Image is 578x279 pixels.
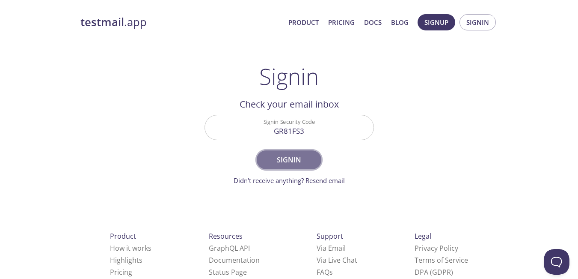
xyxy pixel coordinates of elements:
span: s [329,267,333,277]
button: Signup [418,14,455,30]
span: Signin [466,17,489,28]
span: Legal [415,231,431,241]
a: Via Live Chat [317,255,357,265]
h2: Check your email inbox [205,97,374,111]
a: Privacy Policy [415,243,458,253]
span: Support [317,231,343,241]
iframe: Help Scout Beacon - Open [544,249,569,275]
a: Highlights [110,255,142,265]
a: GraphQL API [209,243,250,253]
a: Pricing [328,17,355,28]
a: Documentation [209,255,260,265]
h1: Signin [259,63,319,89]
a: Didn't receive anything? Resend email [234,176,345,185]
span: Signin [266,154,311,166]
button: Signin [257,150,321,169]
a: Pricing [110,267,132,277]
a: Product [288,17,319,28]
span: Resources [209,231,243,241]
button: Signin [459,14,496,30]
a: Status Page [209,267,247,277]
a: How it works [110,243,151,253]
a: Terms of Service [415,255,468,265]
a: FAQ [317,267,333,277]
a: Docs [364,17,382,28]
a: testmail.app [80,15,282,30]
strong: testmail [80,15,124,30]
a: Blog [391,17,409,28]
span: Signup [424,17,448,28]
a: DPA (GDPR) [415,267,453,277]
a: Via Email [317,243,346,253]
span: Product [110,231,136,241]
